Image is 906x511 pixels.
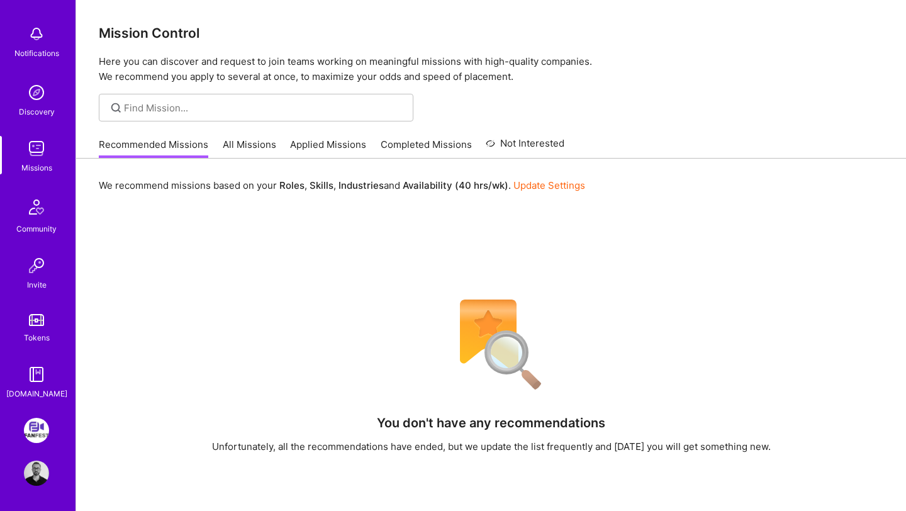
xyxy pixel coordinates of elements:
div: Unfortunately, all the recommendations have ended, but we update the list frequently and [DATE] y... [212,440,771,453]
p: Here you can discover and request to join teams working on meaningful missions with high-quality ... [99,54,883,84]
b: Skills [310,179,333,191]
h3: Mission Control [99,25,883,41]
i: icon SearchGrey [109,101,123,115]
a: Update Settings [513,179,585,191]
div: Tokens [24,331,50,344]
img: teamwork [24,136,49,161]
h4: You don't have any recommendations [377,415,605,430]
a: Completed Missions [381,138,472,159]
div: Community [16,222,57,235]
a: All Missions [223,138,276,159]
img: Community [21,192,52,222]
div: Missions [21,161,52,174]
img: tokens [29,314,44,326]
input: Find Mission... [124,101,404,115]
div: [DOMAIN_NAME] [6,387,67,400]
b: Industries [338,179,384,191]
div: Notifications [14,47,59,60]
img: FanFest: Media Engagement Platform [24,418,49,443]
div: Invite [27,278,47,291]
img: Invite [24,253,49,278]
a: User Avatar [21,461,52,486]
b: Roles [279,179,305,191]
img: bell [24,21,49,47]
a: FanFest: Media Engagement Platform [21,418,52,443]
img: discovery [24,80,49,105]
p: We recommend missions based on your , , and . [99,179,585,192]
b: Availability (40 hrs/wk) [403,179,508,191]
div: Discovery [19,105,55,118]
a: Recommended Missions [99,138,208,159]
a: Applied Missions [290,138,366,159]
img: No Results [438,291,545,398]
img: guide book [24,362,49,387]
a: Not Interested [486,136,564,159]
img: User Avatar [24,461,49,486]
